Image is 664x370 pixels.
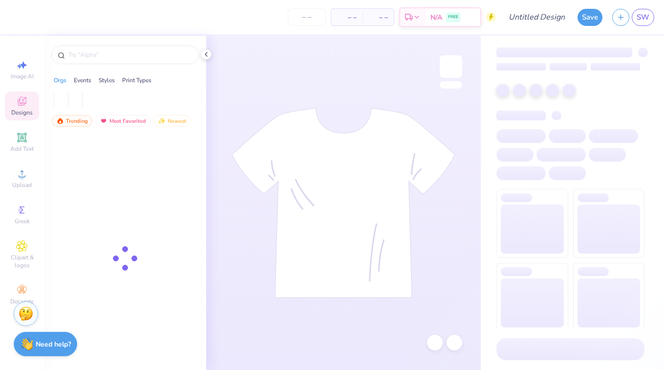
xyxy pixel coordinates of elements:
span: – – [368,12,388,23]
span: Designs [11,109,33,116]
img: trending.gif [56,117,64,124]
div: Newest [153,115,191,127]
input: Try "Alpha" [67,50,193,60]
span: Clipart & logos [5,254,39,269]
a: SW [632,9,654,26]
span: Decorate [10,298,34,305]
div: Styles [99,76,115,85]
span: Add Text [10,145,34,153]
button: Save [578,9,602,26]
span: SW [637,12,649,23]
span: – – [337,12,357,23]
span: Greek [15,217,30,225]
input: – – [288,8,326,26]
img: Newest.gif [158,117,166,124]
span: Image AI [11,72,34,80]
div: Events [74,76,91,85]
span: FREE [448,14,458,21]
span: N/A [430,12,442,23]
div: Trending [52,115,92,127]
input: Untitled Design [501,7,573,27]
img: tee-skeleton.svg [232,108,455,298]
div: Most Favorited [95,115,150,127]
div: Orgs [54,76,66,85]
img: most_fav.gif [100,117,107,124]
span: Upload [12,181,32,189]
div: Print Types [122,76,151,85]
strong: Need help? [36,340,71,349]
